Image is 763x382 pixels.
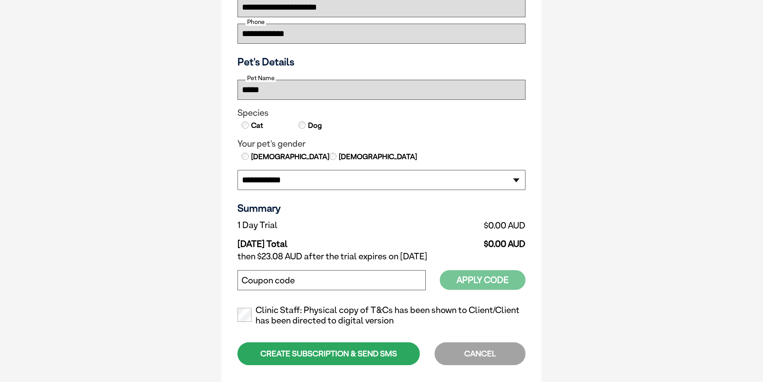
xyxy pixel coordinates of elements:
[238,218,394,232] td: 1 Day Trial
[238,139,525,149] legend: Your pet's gender
[238,249,525,264] td: then $23.08 AUD after the trial expires on [DATE]
[238,308,252,322] input: Clinic Staff: Physical copy of T&Cs has been shown to Client/Client has been directed to digital ...
[435,342,525,365] div: CANCEL
[238,202,525,214] h3: Summary
[238,108,525,118] legend: Species
[242,275,295,286] label: Coupon code
[238,342,420,365] div: CREATE SUBSCRIPTION & SEND SMS
[234,56,529,68] h3: Pet's Details
[394,232,525,249] td: $0.00 AUD
[238,232,394,249] td: [DATE] Total
[246,18,266,26] label: Phone
[394,218,525,232] td: $0.00 AUD
[440,270,525,290] button: Apply Code
[238,305,525,326] label: Clinic Staff: Physical copy of T&Cs has been shown to Client/Client has been directed to digital ...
